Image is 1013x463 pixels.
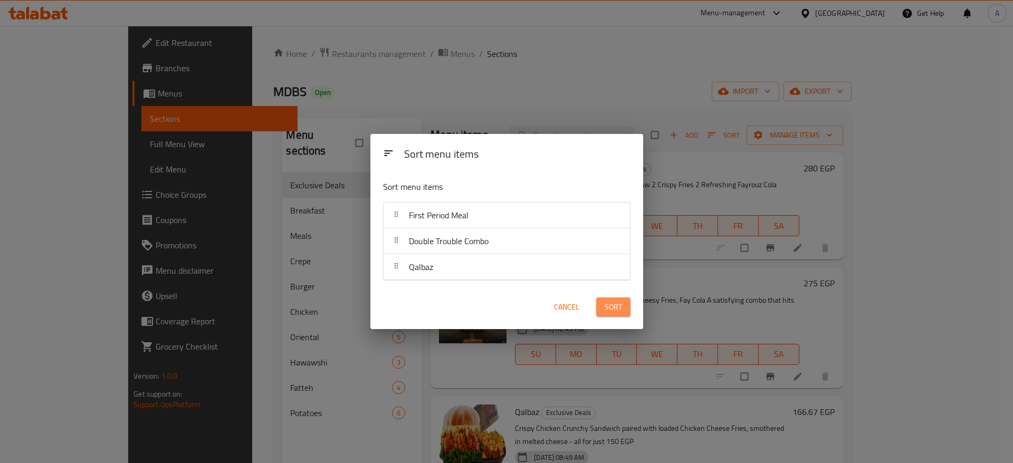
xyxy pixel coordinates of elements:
[554,301,579,314] span: Cancel
[400,143,635,167] div: Sort menu items
[409,207,469,223] span: First Period Meal
[596,297,630,317] button: Sort
[409,259,433,275] span: Qalbaz
[550,297,584,317] button: Cancel
[384,228,630,254] div: Double Trouble Combo
[383,180,579,194] p: Sort menu items
[605,301,622,314] span: Sort
[384,202,630,228] div: First Period Meal
[409,233,489,249] span: Double Trouble Combo
[384,254,630,280] div: Qalbaz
